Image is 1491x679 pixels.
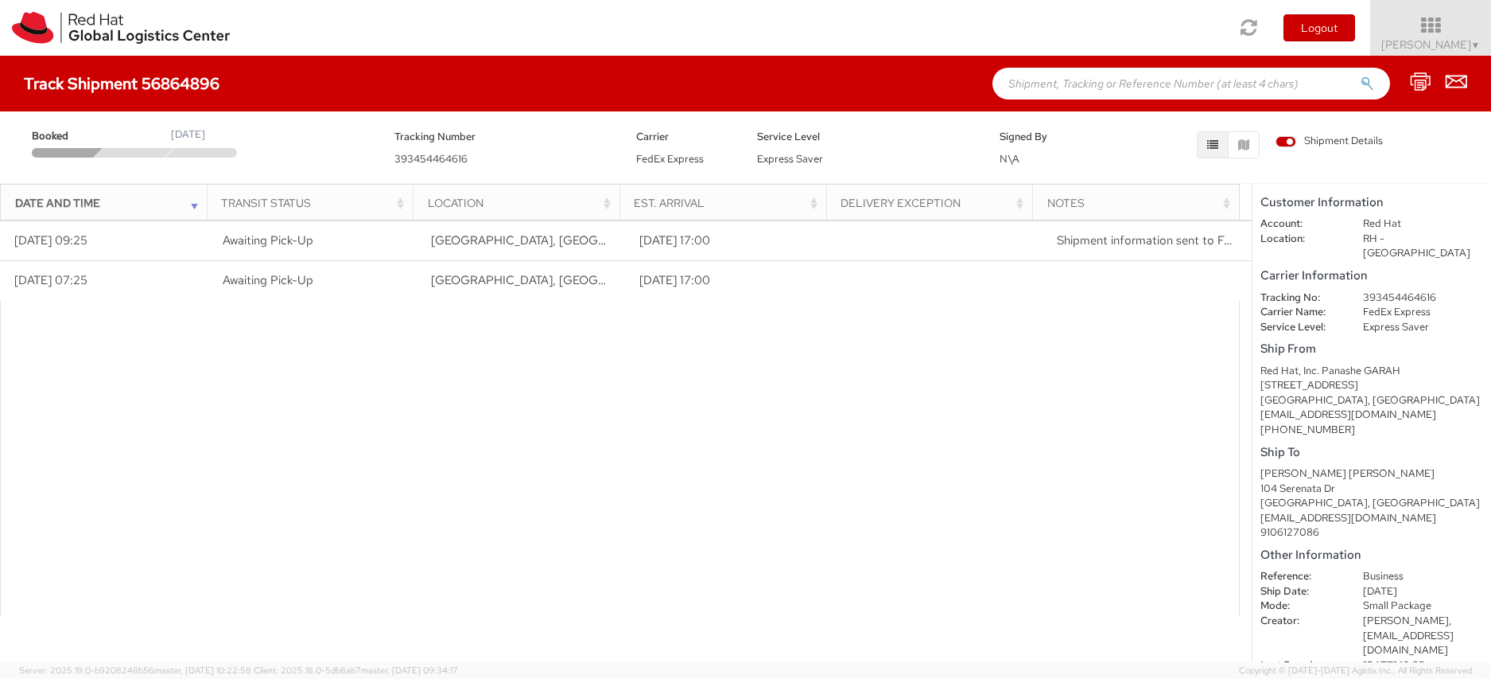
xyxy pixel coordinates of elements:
[1248,584,1351,599] dt: Ship Date:
[1248,658,1351,673] dt: Last Saved:
[1239,665,1472,677] span: Copyright © [DATE]-[DATE] Agistix Inc., All Rights Reserved
[171,127,205,142] div: [DATE]
[361,665,458,676] span: master, [DATE] 09:34:17
[1260,466,1483,482] div: [PERSON_NAME] [PERSON_NAME]
[1363,614,1451,627] span: [PERSON_NAME],
[1248,291,1351,306] dt: Tracking No:
[1260,511,1483,526] div: [EMAIL_ADDRESS][DOMAIN_NAME]
[223,232,313,248] span: Awaiting Pick-Up
[254,665,458,676] span: Client: 2025.18.0-5db8ab7
[1248,217,1351,232] dt: Account:
[1276,134,1383,149] span: Shipment Details
[1471,39,1481,52] span: ▼
[1248,320,1351,335] dt: Service Level:
[992,68,1390,100] input: Shipment, Tracking or Reference Number (at least 4 chars)
[626,221,834,261] td: [DATE] 17:00
[1381,37,1481,52] span: [PERSON_NAME]
[154,665,251,676] span: master, [DATE] 10:22:58
[1283,14,1355,41] button: Logout
[1260,482,1483,497] div: 104 Serenata Dr
[1000,131,1097,142] h5: Signed By
[1248,305,1351,320] dt: Carrier Name:
[636,152,704,166] span: FedEx Express
[24,75,219,92] h4: Track Shipment 56864896
[1000,152,1019,166] span: N\A
[1276,134,1383,151] label: Shipment Details
[1260,342,1483,356] h5: Ship From
[1248,232,1351,247] dt: Location:
[1260,408,1483,423] div: [EMAIL_ADDRESS][DOMAIN_NAME]
[12,12,230,44] img: rh-logistics-00dfa346123c4ec078e1.svg
[757,131,975,142] h5: Service Level
[15,195,202,211] div: Date and Time
[431,232,809,248] span: RALEIGH, NC, US
[841,195,1027,211] div: Delivery Exception
[1248,614,1351,629] dt: Creator:
[1248,569,1351,584] dt: Reference:
[394,152,468,166] span: 393454464616
[634,195,821,211] div: Est. Arrival
[1260,393,1483,408] div: [GEOGRAPHIC_DATA], [GEOGRAPHIC_DATA]
[394,131,612,142] h5: Tracking Number
[1260,525,1483,540] div: 9106127086
[19,665,251,676] span: Server: 2025.19.0-b9208248b56
[223,272,313,288] span: Awaiting Pick-Up
[1260,496,1483,511] div: [GEOGRAPHIC_DATA], [GEOGRAPHIC_DATA]
[431,272,809,288] span: RALEIGH, NC, US
[636,131,733,142] h5: Carrier
[1260,364,1483,379] div: Red Hat, Inc. Panashe GARAH
[1260,446,1483,459] h5: Ship To
[1260,423,1483,438] div: [PHONE_NUMBER]
[428,195,615,211] div: Location
[1057,232,1250,248] span: Shipment information sent to FedEx
[221,195,408,211] div: Transit Status
[1260,196,1483,209] h5: Customer Information
[1248,599,1351,614] dt: Mode:
[1260,378,1483,393] div: [STREET_ADDRESS]
[1260,548,1483,562] h5: Other Information
[626,261,834,301] td: [DATE] 17:00
[1260,269,1483,283] h5: Carrier Information
[757,152,823,166] span: Express Saver
[1047,195,1234,211] div: Notes
[32,129,100,144] span: Booked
